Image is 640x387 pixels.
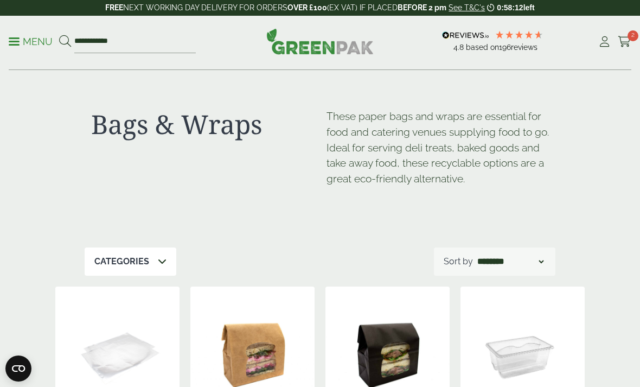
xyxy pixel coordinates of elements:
[618,36,631,47] i: Cart
[497,3,523,12] span: 0:58:12
[598,36,611,47] i: My Account
[523,3,535,12] span: left
[9,35,53,48] p: Menu
[499,43,511,52] span: 196
[398,3,446,12] strong: BEFORE 2 pm
[495,30,543,40] div: 4.79 Stars
[475,255,546,268] select: Shop order
[287,3,327,12] strong: OVER £100
[511,43,537,52] span: reviews
[444,255,473,268] p: Sort by
[327,109,549,187] p: These paper bags and wraps are essential for food and catering venues supplying food to go. Ideal...
[628,30,638,41] span: 2
[5,356,31,382] button: Open CMP widget
[466,43,499,52] span: Based on
[618,34,631,50] a: 2
[453,43,466,52] span: 4.8
[94,255,149,268] p: Categories
[91,109,313,140] h1: Bags & Wraps
[9,35,53,46] a: Menu
[266,28,374,54] img: GreenPak Supplies
[105,3,123,12] strong: FREE
[449,3,485,12] a: See T&C's
[442,31,489,39] img: REVIEWS.io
